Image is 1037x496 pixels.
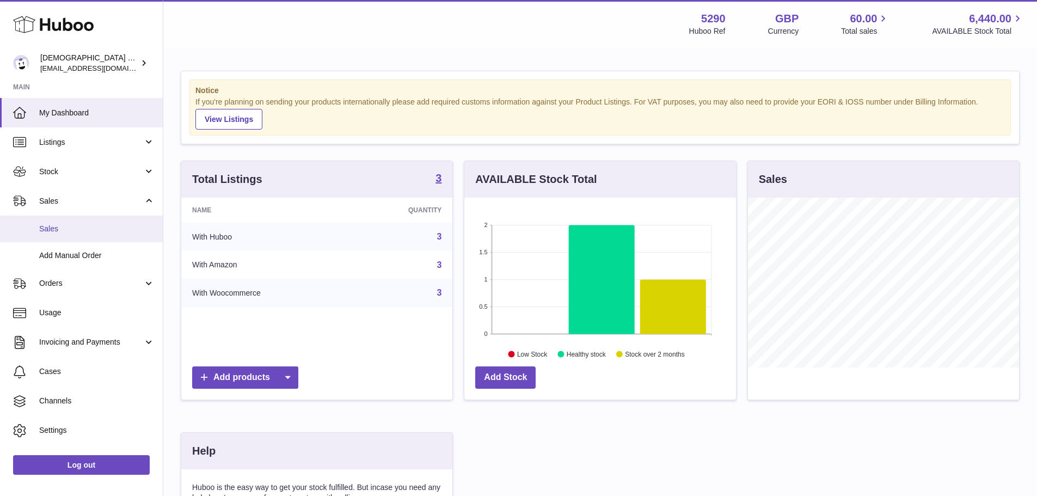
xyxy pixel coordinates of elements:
[475,172,597,187] h3: AVAILABLE Stock Total
[192,172,262,187] h3: Total Listings
[181,279,349,307] td: With Woocommerce
[517,350,548,358] text: Low Stock
[484,330,488,337] text: 0
[181,223,349,251] td: With Huboo
[480,303,488,310] text: 0.5
[567,350,606,358] text: Healthy stock
[13,55,29,71] img: info@muslimcharity.org.uk
[437,232,441,241] a: 3
[435,173,441,186] a: 3
[39,224,155,234] span: Sales
[480,249,488,255] text: 1.5
[841,26,889,36] span: Total sales
[181,251,349,279] td: With Amazon
[759,172,787,187] h3: Sales
[701,11,726,26] strong: 5290
[484,222,488,228] text: 2
[850,11,877,26] span: 60.00
[435,173,441,183] strong: 3
[39,308,155,318] span: Usage
[841,11,889,36] a: 60.00 Total sales
[192,366,298,389] a: Add products
[39,396,155,406] span: Channels
[775,11,799,26] strong: GBP
[13,455,150,475] a: Log out
[39,196,143,206] span: Sales
[181,198,349,223] th: Name
[625,350,685,358] text: Stock over 2 months
[969,11,1011,26] span: 6,440.00
[192,444,216,458] h3: Help
[768,26,799,36] div: Currency
[484,276,488,283] text: 1
[475,366,536,389] a: Add Stock
[349,198,452,223] th: Quantity
[39,137,143,148] span: Listings
[40,64,160,72] span: [EMAIL_ADDRESS][DOMAIN_NAME]
[437,288,441,297] a: 3
[689,26,726,36] div: Huboo Ref
[39,250,155,261] span: Add Manual Order
[932,11,1024,36] a: 6,440.00 AVAILABLE Stock Total
[39,278,143,289] span: Orders
[195,85,1005,96] strong: Notice
[39,108,155,118] span: My Dashboard
[932,26,1024,36] span: AVAILABLE Stock Total
[195,97,1005,130] div: If you're planning on sending your products internationally please add required customs informati...
[195,109,262,130] a: View Listings
[39,167,143,177] span: Stock
[39,366,155,377] span: Cases
[39,425,155,436] span: Settings
[39,337,143,347] span: Invoicing and Payments
[437,260,441,270] a: 3
[40,53,138,74] div: [DEMOGRAPHIC_DATA] Charity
